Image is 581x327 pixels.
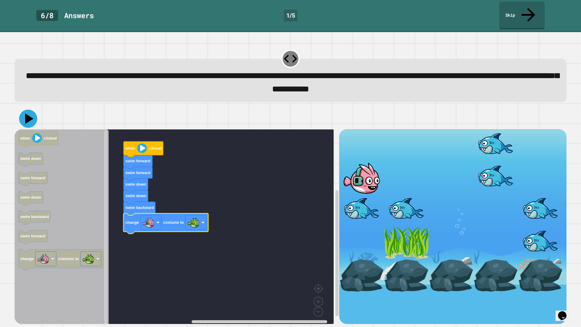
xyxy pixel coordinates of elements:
[163,220,184,225] text: costume to
[125,205,154,210] text: swim backward
[58,256,79,261] text: costume to
[556,303,575,321] iframe: chat widget
[15,129,339,324] div: Blockly Workspace
[44,136,57,140] text: clicked
[499,2,545,29] a: Skip
[20,214,49,219] text: swim backward
[20,234,45,238] text: swim forward
[284,9,297,21] div: 1 / 5
[125,220,139,225] text: change
[20,156,41,161] text: swim down
[125,159,150,163] text: swim forward
[125,146,135,150] text: when
[64,10,94,21] div: Answer s
[149,146,162,150] text: clicked
[36,10,58,21] div: 6 / 8
[20,136,30,140] text: when
[125,170,150,175] text: swim forward
[20,195,41,200] text: swim down
[125,193,146,198] text: swim down
[20,176,45,180] text: swim forward
[125,182,146,187] text: swim down
[20,256,34,261] text: change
